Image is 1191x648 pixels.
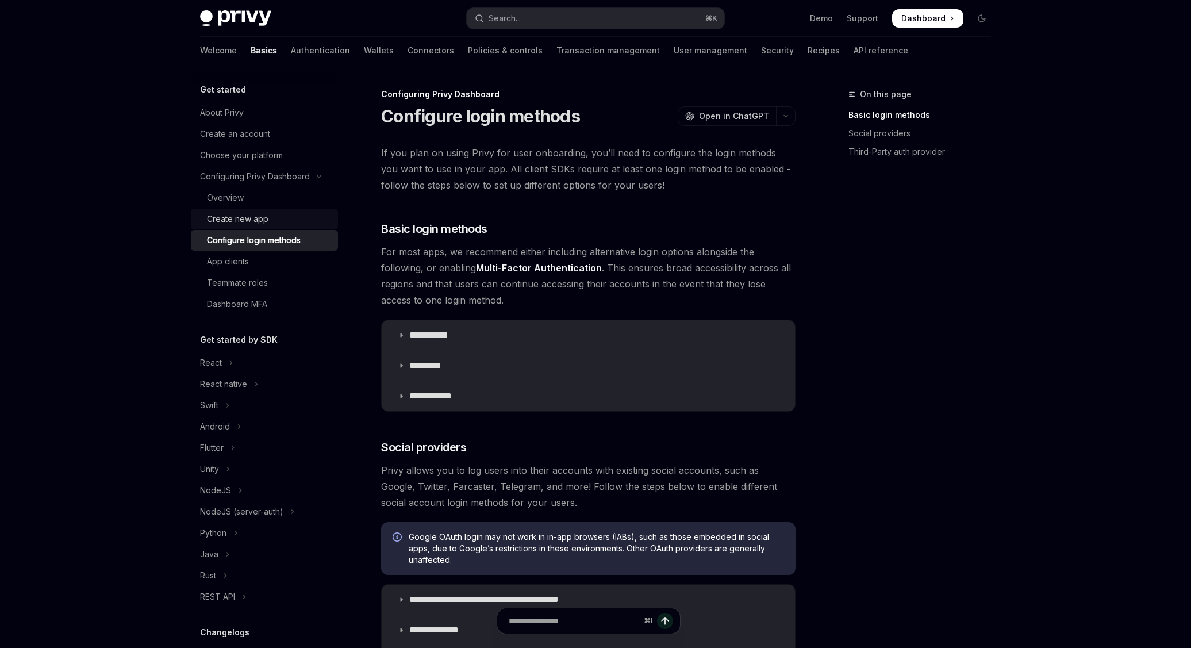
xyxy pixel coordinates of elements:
[200,420,230,434] div: Android
[200,148,283,162] div: Choose your platform
[364,37,394,64] a: Wallets
[191,565,338,586] button: Toggle Rust section
[200,484,231,497] div: NodeJS
[200,526,226,540] div: Python
[191,273,338,293] a: Teammate roles
[200,626,249,639] h5: Changelogs
[467,8,724,29] button: Open search
[207,212,268,226] div: Create new app
[191,544,338,565] button: Toggle Java section
[207,276,268,290] div: Teammate roles
[556,37,660,64] a: Transaction management
[191,209,338,229] a: Create new app
[191,438,338,458] button: Toggle Flutter section
[200,377,247,391] div: React native
[848,143,1000,161] a: Third-Party auth provider
[381,89,796,100] div: Configuring Privy Dashboard
[381,439,466,455] span: Social providers
[191,187,338,208] a: Overview
[381,221,487,237] span: Basic login methods
[860,87,912,101] span: On this page
[409,531,784,566] span: Google OAuth login may not work in in-app browsers (IABs), such as those embedded in social apps,...
[808,37,840,64] a: Recipes
[381,145,796,193] span: If you plan on using Privy for user onboarding, you’ll need to configure the login methods you wa...
[200,505,283,519] div: NodeJS (server-auth)
[200,83,246,97] h5: Get started
[705,14,717,23] span: ⌘ K
[200,462,219,476] div: Unity
[200,127,270,141] div: Create an account
[191,480,338,501] button: Toggle NodeJS section
[191,395,338,416] button: Toggle Swift section
[207,191,244,205] div: Overview
[200,10,271,26] img: dark logo
[207,297,267,311] div: Dashboard MFA
[191,166,338,187] button: Toggle Configuring Privy Dashboard section
[848,124,1000,143] a: Social providers
[200,569,216,582] div: Rust
[200,37,237,64] a: Welcome
[381,106,580,126] h1: Configure login methods
[674,37,747,64] a: User management
[191,102,338,123] a: About Privy
[200,333,278,347] h5: Get started by SDK
[191,230,338,251] a: Configure login methods
[848,106,1000,124] a: Basic login methods
[476,262,602,274] a: Multi-Factor Authentication
[207,233,301,247] div: Configure login methods
[854,37,908,64] a: API reference
[251,37,277,64] a: Basics
[393,532,404,544] svg: Info
[191,523,338,543] button: Toggle Python section
[699,110,769,122] span: Open in ChatGPT
[200,356,222,370] div: React
[207,255,249,269] div: App clients
[191,145,338,166] a: Choose your platform
[200,590,235,604] div: REST API
[200,441,224,455] div: Flutter
[761,37,794,64] a: Security
[489,11,521,25] div: Search...
[468,37,543,64] a: Policies & controls
[847,13,878,24] a: Support
[200,170,310,183] div: Configuring Privy Dashboard
[200,547,218,561] div: Java
[657,613,673,629] button: Send message
[191,352,338,373] button: Toggle React section
[200,106,244,120] div: About Privy
[381,462,796,511] span: Privy allows you to log users into their accounts with existing social accounts, such as Google, ...
[901,13,946,24] span: Dashboard
[191,586,338,607] button: Toggle REST API section
[408,37,454,64] a: Connectors
[191,459,338,480] button: Toggle Unity section
[191,416,338,437] button: Toggle Android section
[810,13,833,24] a: Demo
[191,124,338,144] a: Create an account
[291,37,350,64] a: Authentication
[381,244,796,308] span: For most apps, we recommend either including alternative login options alongside the following, o...
[191,251,338,272] a: App clients
[509,608,639,634] input: Ask a question...
[200,398,218,412] div: Swift
[973,9,991,28] button: Toggle dark mode
[191,294,338,315] a: Dashboard MFA
[892,9,963,28] a: Dashboard
[191,374,338,394] button: Toggle React native section
[678,106,776,126] button: Open in ChatGPT
[191,501,338,522] button: Toggle NodeJS (server-auth) section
